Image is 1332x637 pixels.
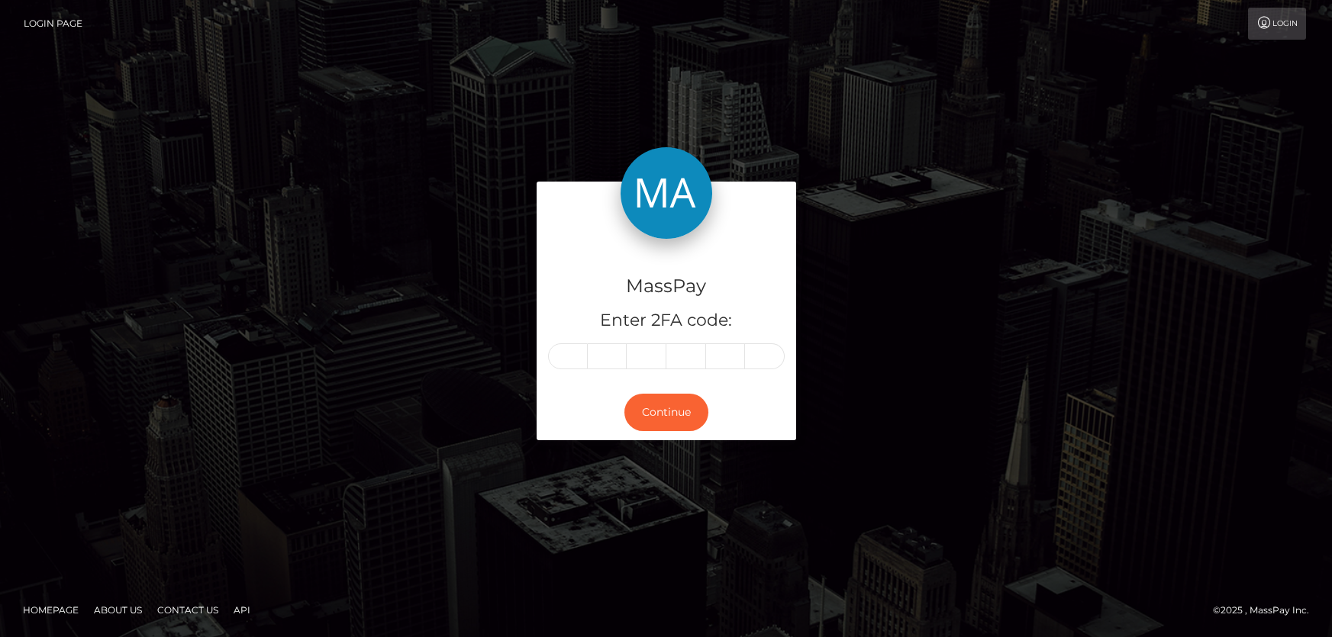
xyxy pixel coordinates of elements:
[151,598,224,622] a: Contact Us
[24,8,82,40] a: Login Page
[1213,602,1321,619] div: © 2025 , MassPay Inc.
[621,147,712,239] img: MassPay
[1248,8,1306,40] a: Login
[88,598,148,622] a: About Us
[548,309,785,333] h5: Enter 2FA code:
[227,598,256,622] a: API
[17,598,85,622] a: Homepage
[548,273,785,300] h4: MassPay
[624,394,708,431] button: Continue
